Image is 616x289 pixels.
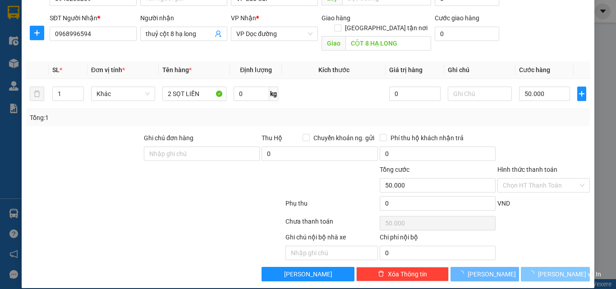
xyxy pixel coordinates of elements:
[468,269,516,279] span: [PERSON_NAME]
[380,166,409,173] span: Tổng cước
[262,267,354,281] button: [PERSON_NAME]
[144,147,260,161] input: Ghi chú đơn hàng
[389,66,423,73] span: Giá trị hàng
[215,30,222,37] span: user-add
[318,66,349,73] span: Kích thước
[356,267,449,281] button: deleteXóa Thông tin
[162,87,226,101] input: VD: Bàn, Ghế
[528,271,538,277] span: loading
[341,23,431,33] span: [GEOGRAPHIC_DATA] tận nơi
[30,113,239,123] div: Tổng: 1
[435,27,499,41] input: Cước giao hàng
[30,26,44,40] button: plus
[444,61,515,79] th: Ghi chú
[285,232,378,246] div: Ghi chú nội bộ nhà xe
[435,14,479,22] label: Cước giao hàng
[521,267,590,281] button: [PERSON_NAME] và In
[380,232,496,246] div: Chi phí nội bộ
[262,134,282,142] span: Thu Hộ
[387,133,467,143] span: Phí thu hộ khách nhận trả
[30,29,44,37] span: plus
[30,87,44,101] button: delete
[97,87,150,101] span: Khác
[269,87,278,101] span: kg
[231,14,256,22] span: VP Nhận
[52,66,60,73] span: SL
[310,133,378,143] span: Chuyển khoản ng. gửi
[519,66,550,73] span: Cước hàng
[285,246,378,260] input: Nhập ghi chú
[322,14,350,22] span: Giao hàng
[451,267,519,281] button: [PERSON_NAME]
[388,269,427,279] span: Xóa Thông tin
[140,13,227,23] div: Người nhận
[285,216,379,232] div: Chưa thanh toán
[497,200,510,207] span: VND
[162,66,192,73] span: Tên hàng
[50,13,137,23] div: SĐT Người Nhận
[284,269,332,279] span: [PERSON_NAME]
[345,36,431,50] input: Dọc đường
[458,271,468,277] span: loading
[577,87,586,101] button: plus
[91,66,125,73] span: Đơn vị tính
[236,27,313,41] span: VP Dọc đường
[448,87,512,101] input: Ghi Chú
[578,90,586,97] span: plus
[285,198,379,214] div: Phụ thu
[497,166,557,173] label: Hình thức thanh toán
[322,36,345,50] span: Giao
[538,269,601,279] span: [PERSON_NAME] và In
[389,87,440,101] input: 0
[240,66,272,73] span: Định lượng
[378,271,384,278] span: delete
[144,134,193,142] label: Ghi chú đơn hàng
